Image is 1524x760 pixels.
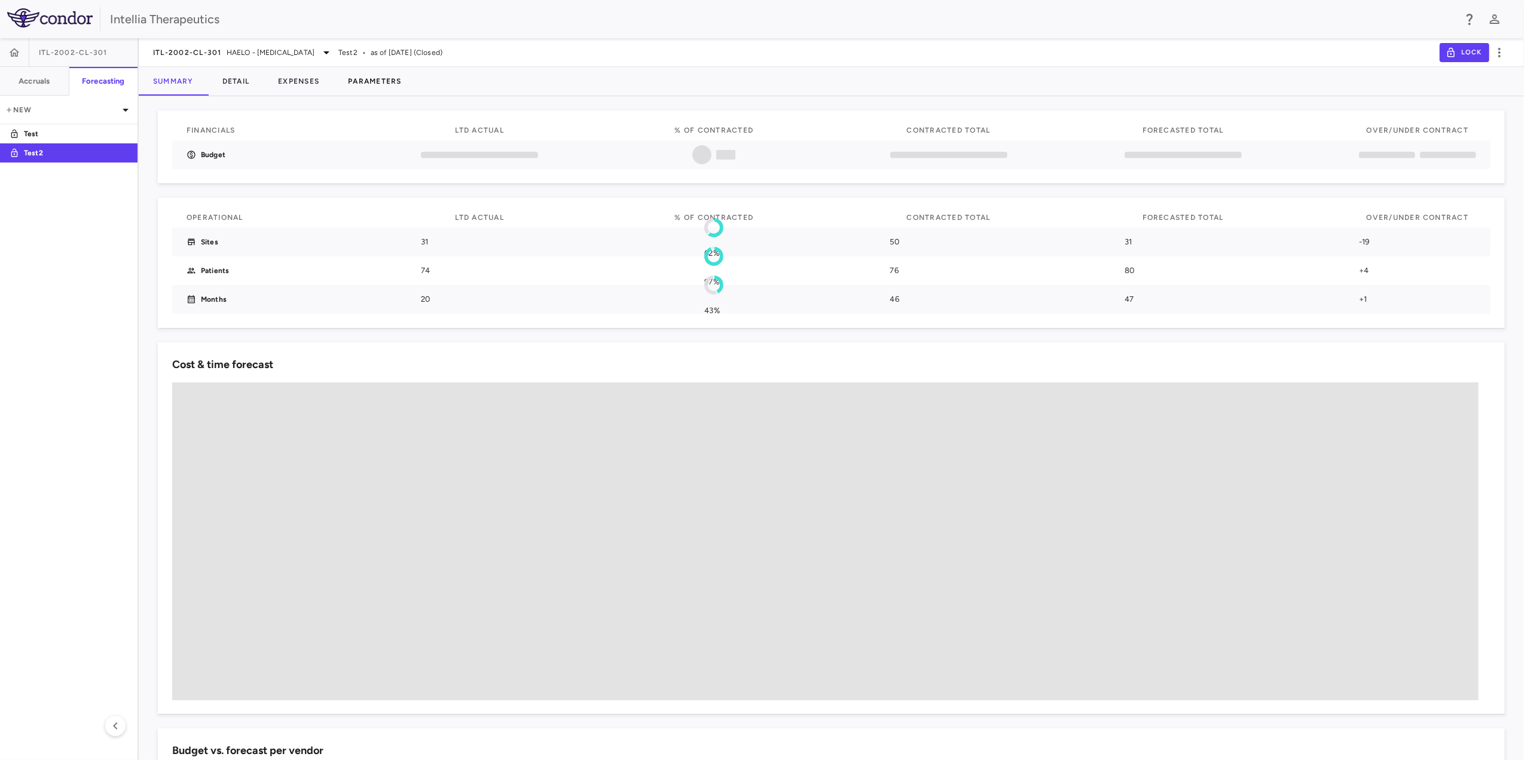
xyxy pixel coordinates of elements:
[24,128,112,139] p: Test
[172,357,273,373] h6: Cost & time forecast
[139,67,208,96] button: Summary
[39,48,108,57] span: ITL-2002-CL-301
[704,305,723,316] p: 43%
[1143,126,1224,134] span: Forecasted Total
[1125,265,1134,276] p: 80
[371,47,442,58] span: as of [DATE] (Closed)
[338,47,358,58] span: Test2
[1359,237,1369,247] p: -19
[201,237,218,247] p: Sites
[675,213,754,222] span: % of Contracted
[890,294,899,305] p: 46
[201,294,227,305] p: Months
[907,126,991,134] span: Contracted Total
[1125,294,1134,305] p: 47
[110,10,1455,28] div: Intellia Therapeutics
[201,265,229,276] p: Patients
[19,76,50,87] h6: Accruals
[7,8,93,27] img: logo-full-SnFGN8VE.png
[1359,294,1367,305] p: +1
[5,105,118,115] p: New
[455,213,504,222] span: LTD Actual
[187,126,236,134] span: Financials
[1367,213,1469,222] span: Over/Under Contract
[1367,126,1469,134] span: Over/Under Contract
[421,265,430,276] p: 74
[187,213,243,222] span: Operational
[421,294,430,305] p: 20
[890,237,899,247] p: 50
[421,237,428,247] p: 31
[153,48,222,57] span: ITL-2002-CL-301
[227,47,314,58] span: HAELO - [MEDICAL_DATA]
[24,148,112,158] p: Test2
[890,265,899,276] p: 76
[334,67,416,96] button: Parameters
[201,149,225,160] p: Budget
[1125,237,1132,247] p: 31
[264,67,334,96] button: Expenses
[455,126,504,134] span: LTD actual
[208,67,264,96] button: Detail
[907,213,991,222] span: Contracted Total
[1359,265,1369,276] p: +4
[675,126,754,134] span: % of Contracted
[172,743,323,759] h6: Budget vs. forecast per vendor
[362,47,366,58] span: •
[1143,213,1224,222] span: Forecasted Total
[82,76,125,87] h6: Forecasting
[1440,43,1489,62] button: Lock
